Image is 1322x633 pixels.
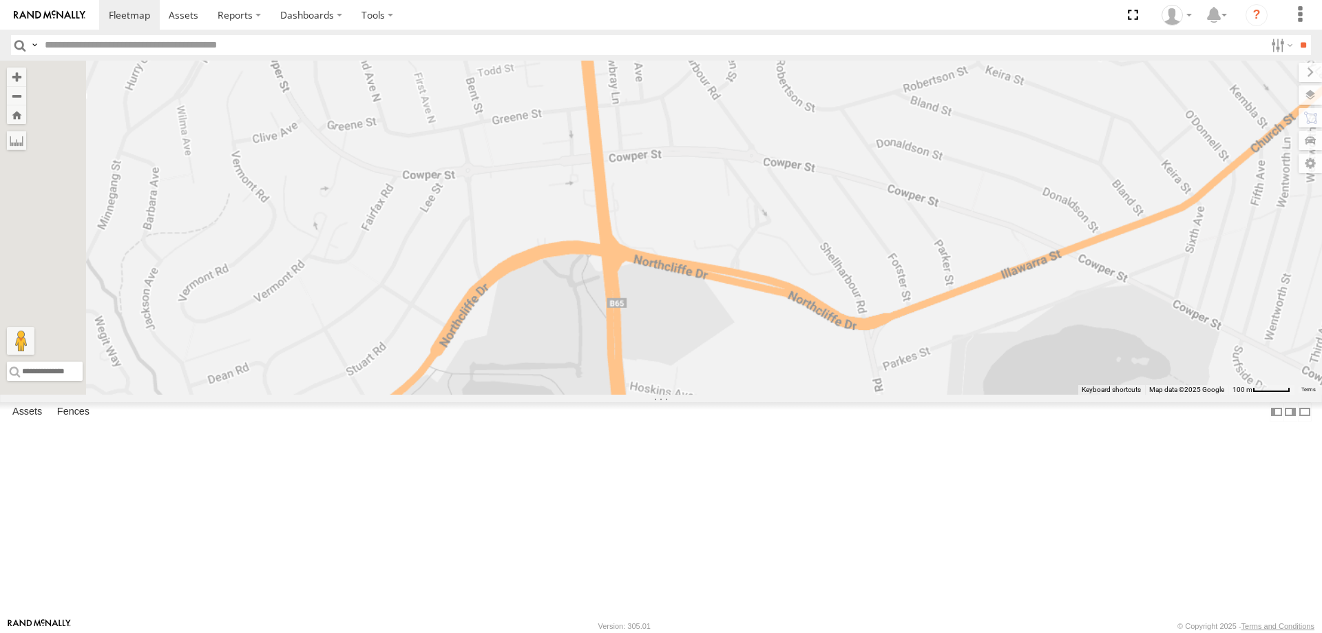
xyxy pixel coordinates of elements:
button: Zoom Home [7,105,26,124]
div: © Copyright 2025 - [1177,622,1314,630]
label: Dock Summary Table to the Right [1283,402,1297,422]
button: Zoom out [7,86,26,105]
button: Map Scale: 100 m per 51 pixels [1228,385,1294,395]
label: Assets [6,402,49,422]
label: Measure [7,131,26,150]
div: Tye Clark [1157,5,1197,25]
div: Version: 305.01 [598,622,651,630]
label: Fences [50,402,96,422]
label: Search Query [29,35,40,55]
label: Map Settings [1299,154,1322,173]
a: Visit our Website [8,619,71,633]
img: rand-logo.svg [14,10,85,20]
label: Dock Summary Table to the Left [1270,402,1283,422]
span: Map data ©2025 Google [1149,386,1224,393]
label: Hide Summary Table [1298,402,1312,422]
button: Zoom in [7,68,26,86]
span: 100 m [1232,386,1252,393]
a: Terms and Conditions [1241,622,1314,630]
a: Terms [1301,387,1316,393]
button: Drag Pegman onto the map to open Street View [7,327,34,355]
button: Keyboard shortcuts [1082,385,1141,395]
label: Search Filter Options [1266,35,1295,55]
i: ? [1246,4,1268,26]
